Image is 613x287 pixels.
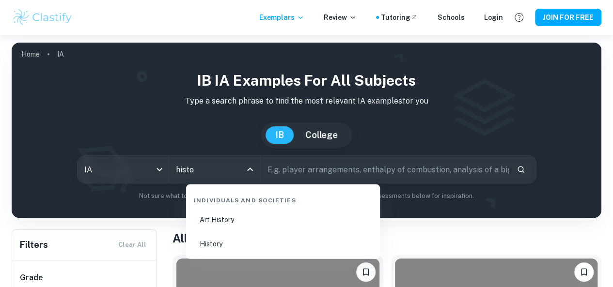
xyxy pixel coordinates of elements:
h1: All IA Examples [173,229,601,247]
div: IA [78,156,169,183]
p: Type a search phrase to find the most relevant IA examples for you [19,95,594,107]
button: IB [266,126,294,144]
button: College [296,126,347,144]
div: Individuals and Societies [190,188,376,209]
p: IA [57,49,64,60]
button: Close [243,163,257,176]
p: Not sure what to search for? You can always look through our example Internal Assessments below f... [19,191,594,201]
a: Home [21,47,40,61]
img: Clastify logo [12,8,73,27]
button: Search [513,161,529,178]
button: Please log in to bookmark exemplars [574,262,594,282]
h6: Filters [20,238,48,252]
input: E.g. player arrangements, enthalpy of combustion, analysis of a big city... [261,156,509,183]
li: Art History [190,209,376,231]
a: Login [484,12,503,23]
a: Schools [438,12,465,23]
p: Exemplars [259,12,304,23]
p: Review [324,12,357,23]
a: Tutoring [381,12,418,23]
img: profile cover [12,43,601,218]
h1: IB IA examples for all subjects [19,70,594,91]
h6: Grade [20,272,150,284]
button: JOIN FOR FREE [535,9,601,26]
button: Help and Feedback [511,9,527,26]
li: History [190,233,376,255]
button: Please log in to bookmark exemplars [356,262,376,282]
